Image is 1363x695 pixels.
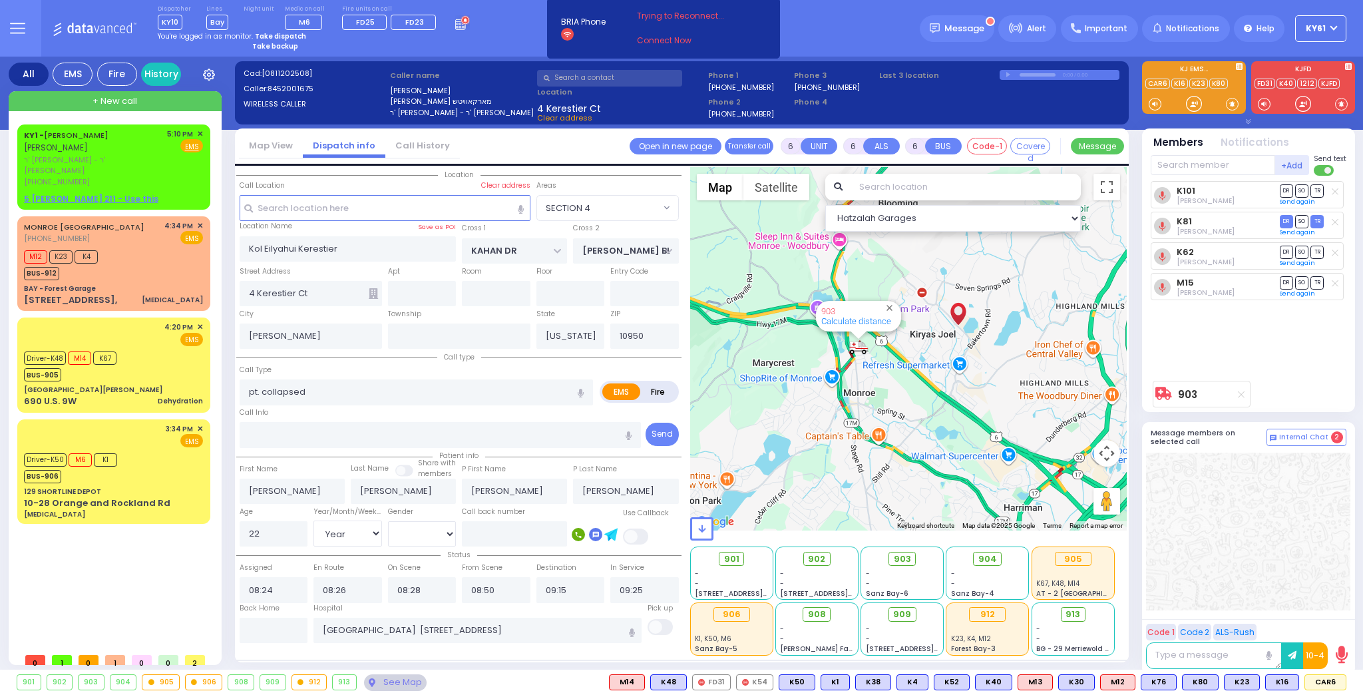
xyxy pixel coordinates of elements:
span: 3:34 PM [166,424,193,434]
div: BAY - Forest Garage [24,284,96,294]
button: Code 1 [1146,624,1176,640]
div: BLS [1265,674,1299,690]
div: BLS [650,674,687,690]
label: Lines [206,5,228,13]
span: 908 [808,608,826,621]
label: Street Address [240,266,291,277]
div: 913 [333,675,356,690]
div: [GEOGRAPHIC_DATA][PERSON_NAME] [24,385,162,395]
label: Assigned [240,563,272,573]
button: Toggle fullscreen view [1093,174,1120,200]
span: Alert [1027,23,1046,35]
label: City [240,309,254,320]
span: 0 [158,655,178,665]
label: P Last Name [573,464,617,475]
a: CAR6 [1145,79,1170,89]
span: Call type [437,352,481,362]
span: Patient info [433,451,485,461]
span: Help [1257,23,1274,35]
span: 909 [893,608,911,621]
span: Yoel Friedrich [1177,257,1235,267]
span: - [695,579,699,588]
span: 0 [25,655,45,665]
a: K23 [1189,79,1208,89]
span: TR [1310,184,1324,197]
button: Message [1071,138,1124,154]
label: Call Info [240,407,268,418]
span: Phone 3 [794,70,875,81]
label: ZIP [610,309,620,320]
span: Location [438,170,481,180]
button: ALS [863,138,900,154]
label: Fire units on call [342,5,441,13]
label: [PERSON_NAME] [390,85,532,97]
label: Dispatcher [158,5,191,13]
div: BLS [1058,674,1095,690]
div: Fire Chief [1304,674,1346,690]
div: K4 [896,674,928,690]
span: - [780,634,784,644]
span: M14 [68,351,91,365]
a: K16 [1171,79,1188,89]
span: - [695,569,699,579]
span: 8452001675 [268,83,313,94]
label: Last Name [351,463,389,474]
div: 912 [969,607,1006,622]
img: Logo [53,20,141,37]
label: P First Name [462,464,506,475]
span: Send text [1314,154,1346,164]
span: 4:34 PM [164,221,193,231]
div: [STREET_ADDRESS], [24,294,117,307]
a: M15 [1177,278,1194,288]
span: K1, K50, M6 [690,582,748,600]
span: ר' [PERSON_NAME] - ר' [PERSON_NAME] [24,154,162,176]
label: Cad: [244,68,386,79]
div: BLS [1141,674,1177,690]
input: Search a contact [537,70,682,87]
span: Shlomo Appel [1177,196,1235,206]
div: 905 [1055,552,1091,567]
div: 129 SHORTLINE DEPOT [24,487,101,497]
a: K81 [1177,216,1192,226]
div: All [9,63,49,86]
button: Show street map [697,174,743,200]
label: En Route [313,563,344,573]
span: SO [1295,184,1308,197]
div: BLS [1224,674,1260,690]
span: Forest Bay-3 [951,644,996,654]
div: 909 [260,675,286,690]
span: Message [944,22,984,35]
span: - [866,624,870,634]
a: Send again [1280,290,1315,298]
label: Call back number [462,507,525,517]
input: Search location here [240,195,530,220]
button: Internal Chat 2 [1266,429,1346,446]
label: Caller name [390,70,532,81]
div: 690 U.S. 9W [24,395,77,408]
div: BLS [934,674,970,690]
span: - [866,634,870,644]
div: BLS [1182,674,1219,690]
span: FD25 [356,17,375,27]
a: K40 [1276,79,1296,89]
span: EMS [180,231,203,244]
label: Room [462,266,482,277]
span: members [418,469,452,479]
span: Sanz Bay-6 [866,588,908,598]
button: Transfer call [725,138,773,154]
label: Last 3 location [879,70,1000,81]
div: 901 [17,675,41,690]
span: 4:20 PM [164,322,193,332]
span: Other building occupants [369,288,378,299]
span: K23 [49,250,73,264]
span: ✕ [197,322,203,333]
button: Send [646,423,679,446]
span: K1, K50, M6 [695,634,731,644]
button: Drag Pegman onto the map to open Street View [1093,488,1120,515]
button: 10-4 [1303,642,1328,669]
label: Entry Code [610,266,648,277]
img: comment-alt.png [1270,435,1276,441]
span: ✕ [197,220,203,232]
div: [MEDICAL_DATA] [142,295,203,305]
span: TR [1310,276,1324,289]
